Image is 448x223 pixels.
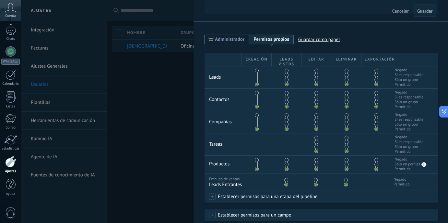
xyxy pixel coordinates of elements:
[5,14,16,18] span: Cuenta
[205,89,242,106] div: Contactos
[390,6,411,16] button: Cancelar
[242,53,272,66] div: Creación
[1,147,20,151] div: Estadísticas
[205,66,242,84] div: Leads
[414,5,436,17] button: Guardar
[272,53,301,66] div: Leads vistos
[331,53,361,66] div: Eliminar
[1,192,20,196] div: Ayuda
[395,72,423,77] span: Si es responsable
[421,162,425,167] div: ?
[1,82,20,86] div: Calendario
[392,9,409,13] span: Cancelar
[205,156,242,170] div: Productos
[395,122,423,127] span: Sólo un grupo
[395,139,423,144] span: Si es responsable
[205,34,249,44] span: Administrador
[395,68,423,72] span: Negado
[417,9,432,13] span: Guardar
[1,169,20,173] div: Ajustes
[205,111,242,128] div: Compañías
[301,53,331,66] div: Editar
[395,95,423,100] span: Si es responsable
[249,34,294,44] span: Add new role
[209,177,240,182] span: Embudo de ventas
[209,182,269,188] span: Leads Entrantes
[395,117,423,122] span: Si es responsable
[395,157,407,162] div: Negado
[395,105,423,109] span: Permitido
[395,149,423,154] span: Permitido
[298,35,340,45] span: Guardar como papel
[395,82,423,87] span: Permitido
[395,77,423,82] span: Sólo un grupo
[395,100,423,105] span: Sólo un grupo
[205,133,242,151] div: Tareas
[394,182,410,187] span: Permitido
[1,59,20,65] div: WhatsApp
[1,37,20,41] div: Chats
[395,127,423,132] span: Permitido
[395,162,420,167] div: Solo en perfiles
[395,135,423,139] span: Negado
[395,90,423,95] span: Negado
[395,144,423,149] span: Sólo un grupo
[395,112,423,117] span: Negado
[216,191,317,202] span: Establecer permisos para una etapa del pipeline
[395,167,411,172] div: Permitido
[394,177,410,182] span: Negado
[253,36,289,42] span: Permisos propios
[361,53,391,66] div: Exportación
[216,209,291,221] span: Establecer permisos para un campo
[1,126,20,130] div: Correo
[1,105,20,109] div: Listas
[215,36,244,42] span: Administrador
